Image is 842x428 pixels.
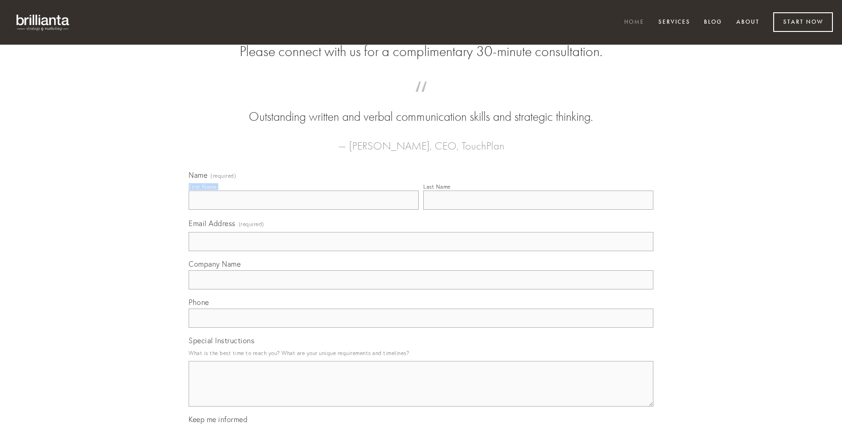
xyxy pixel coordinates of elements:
[698,15,728,30] a: Blog
[189,336,254,345] span: Special Instructions
[652,15,696,30] a: Services
[203,90,639,126] blockquote: Outstanding written and verbal communication skills and strategic thinking.
[189,298,209,307] span: Phone
[9,9,77,36] img: brillianta - research, strategy, marketing
[189,259,241,268] span: Company Name
[210,173,236,179] span: (required)
[203,126,639,155] figcaption: — [PERSON_NAME], CEO, TouchPlan
[203,90,639,108] span: “
[239,218,264,230] span: (required)
[189,415,247,424] span: Keep me informed
[189,219,236,228] span: Email Address
[730,15,765,30] a: About
[189,43,653,60] h2: Please connect with us for a complimentary 30-minute consultation.
[189,183,216,190] div: First Name
[423,183,451,190] div: Last Name
[189,170,207,180] span: Name
[189,347,653,359] p: What is the best time to reach you? What are your unique requirements and timelines?
[773,12,833,32] a: Start Now
[618,15,650,30] a: Home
